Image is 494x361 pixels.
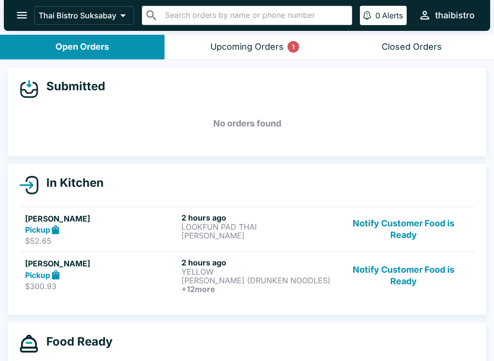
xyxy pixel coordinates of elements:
[10,3,34,28] button: open drawer
[338,213,469,246] button: Notify Customer Food is Ready
[414,5,479,26] button: thaibistro
[39,176,104,190] h4: In Kitchen
[181,285,334,293] h6: + 12 more
[34,6,134,25] button: Thai Bistro Suksabay
[19,106,475,141] h5: No orders found
[382,42,442,53] div: Closed Orders
[162,9,348,22] input: Search orders by name or phone number
[375,11,380,20] p: 0
[181,231,334,240] p: [PERSON_NAME]
[382,11,403,20] p: Alerts
[181,267,334,276] p: YELLOW
[39,79,105,94] h4: Submitted
[25,281,178,291] p: $300.93
[292,42,295,52] p: 1
[25,258,178,269] h5: [PERSON_NAME]
[210,42,284,53] div: Upcoming Orders
[55,42,109,53] div: Open Orders
[181,222,334,231] p: LOOKFUN PAD THAI
[181,258,334,267] h6: 2 hours ago
[25,213,178,224] h5: [PERSON_NAME]
[25,225,50,235] strong: Pickup
[25,236,178,246] p: $52.65
[19,207,475,252] a: [PERSON_NAME]Pickup$52.652 hours agoLOOKFUN PAD THAI[PERSON_NAME]Notify Customer Food is Ready
[39,334,112,349] h4: Food Ready
[435,10,475,21] div: thaibistro
[39,11,116,20] p: Thai Bistro Suksabay
[19,251,475,299] a: [PERSON_NAME]Pickup$300.932 hours agoYELLOW[PERSON_NAME] (DRUNKEN NOODLES)+12moreNotify Customer ...
[25,270,50,280] strong: Pickup
[338,258,469,293] button: Notify Customer Food is Ready
[181,276,334,285] p: [PERSON_NAME] (DRUNKEN NOODLES)
[181,213,334,222] h6: 2 hours ago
